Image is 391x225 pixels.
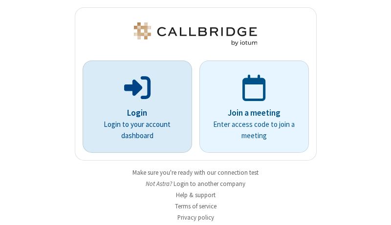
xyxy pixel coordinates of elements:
li: Not Astra? [75,179,317,188]
button: LoginLogin to your account dashboard [83,61,192,153]
p: Enter access code to join a meeting [213,119,295,141]
p: Join a meeting [213,107,295,120]
a: Help & support [176,191,216,199]
a: Privacy policy [177,213,214,222]
a: Make sure you're ready with our connection test [132,168,259,177]
p: Login to your account dashboard [96,119,178,141]
a: Join a meetingEnter access code to join a meeting [199,61,309,153]
button: Login to another company [174,179,245,188]
p: Login [96,107,178,120]
img: Astra [132,22,259,46]
a: Terms of service [175,202,217,210]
